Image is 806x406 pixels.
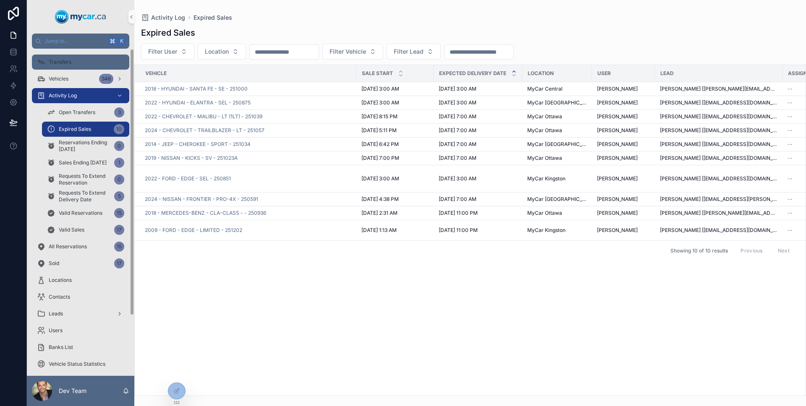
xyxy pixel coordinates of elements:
span: [PERSON_NAME] [[EMAIL_ADDRESS][PERSON_NAME][DOMAIN_NAME]] [660,196,777,203]
span: Users [49,327,63,334]
span: Vehicle Status Statistics [49,361,105,367]
a: 2019 - NISSAN - KICKS - SV - 251023A [145,155,238,161]
span: [PERSON_NAME] [597,86,638,92]
span: [DATE] 7:00 AM [439,196,476,203]
span: [DATE] 7:00 AM [439,127,476,134]
span: [PERSON_NAME] [[PERSON_NAME][EMAIL_ADDRESS][DOMAIN_NAME]] [660,86,777,92]
div: 15 [114,208,124,218]
span: MyCar [GEOGRAPHIC_DATA] [527,141,587,148]
span: -- [788,227,793,234]
h1: Expired Sales [141,27,195,39]
button: Select Button [387,44,441,60]
span: Location [205,47,229,56]
span: [DATE] 4:38 PM [361,196,399,203]
a: Requests To Extend Delivery Date5 [42,189,129,204]
span: Filter Vehicle [330,47,366,56]
a: Sold17 [32,256,129,271]
span: [DATE] 3:00 AM [361,86,399,92]
span: 2014 - JEEP - CHEROKEE - SPORT - 251034 [145,141,251,148]
span: [PERSON_NAME] [[EMAIL_ADDRESS][DOMAIN_NAME]] [660,99,777,106]
span: MyCar Kingston [527,175,565,182]
span: User [597,70,611,77]
span: Reservations Ending [DATE] [59,139,111,153]
span: Open Transfers [59,109,95,116]
div: scrollable content [27,49,134,376]
span: Lead [660,70,674,77]
a: Banks List [32,340,129,355]
span: Vehicle [145,70,167,77]
a: Contacts [32,289,129,304]
span: [PERSON_NAME] [[EMAIL_ADDRESS][DOMAIN_NAME]] [660,227,777,234]
a: Valid Sales17 [42,222,129,237]
span: [DATE] 3:00 AM [361,175,399,182]
span: [DATE] 3:00 AM [439,86,476,92]
span: [DATE] 11:00 PM [439,227,478,234]
div: 0 [114,174,124,185]
a: Expired Sales [194,13,232,22]
span: Valid Sales [59,226,84,233]
span: [DATE] 3:00 AM [439,99,476,106]
a: Locations [32,273,129,288]
span: -- [788,175,793,182]
a: Expired Sales10 [42,122,129,137]
span: 2018 - MERCEDES-BENZ - CLA-CLASS - - 250936 [145,210,266,216]
button: Jump to...K [32,34,129,49]
span: -- [788,141,793,148]
span: Sold [49,260,59,267]
span: [PERSON_NAME] [597,99,638,106]
span: [DATE] 3:00 AM [361,99,399,106]
span: Expired Sales [59,126,91,133]
div: 3 [114,107,124,117]
span: MyCar [GEOGRAPHIC_DATA] [527,196,587,203]
span: MyCar Ottawa [527,113,562,120]
div: 17 [114,225,124,235]
a: 2009 - FORD - EDGE - LIMITED - 251202 [145,227,242,234]
div: 348 [99,74,113,84]
span: Jump to... [45,38,105,44]
span: Contacts [49,294,70,300]
span: [PERSON_NAME] [[EMAIL_ADDRESS][DOMAIN_NAME]] [660,113,777,120]
img: App logo [55,10,106,23]
a: Transfers [32,55,129,70]
span: MyCar Central [527,86,563,92]
span: -- [788,155,793,161]
span: [DATE] 7:00 AM [439,141,476,148]
span: [DATE] 6:42 PM [361,141,399,148]
a: 2024 - CHEVROLET - TRAILBLAZER - LT - 251057 [145,127,264,134]
span: -- [788,86,793,92]
span: -- [788,196,793,203]
span: [DATE] 7:00 AM [439,155,476,161]
a: Vehicles348 [32,71,129,86]
span: [DATE] 5:11 PM [361,127,397,134]
span: -- [788,99,793,106]
span: [PERSON_NAME] [[EMAIL_ADDRESS][DOMAIN_NAME]] [660,127,777,134]
span: Sale Start [362,70,393,77]
span: [PERSON_NAME] [[EMAIL_ADDRESS][DOMAIN_NAME]] [660,141,777,148]
a: Activity Log [141,13,185,22]
a: 2022 - FORD - EDGE - SEL - 250851 [145,175,231,182]
a: Activity Log [32,88,129,103]
span: [PERSON_NAME] [[EMAIL_ADDRESS][DOMAIN_NAME]] [660,175,777,182]
span: Expected Delivery Date [439,70,506,77]
a: Reservations Ending [DATE]0 [42,138,129,154]
a: 2018 - HYUNDAI - SANTA FE - SE - 251000 [145,86,248,92]
button: Select Button [198,44,246,60]
span: [PERSON_NAME] [[PERSON_NAME][EMAIL_ADDRESS][PERSON_NAME][DOMAIN_NAME]] [660,210,777,216]
span: Locations [49,277,72,284]
div: 15 [114,242,124,252]
span: MyCar Ottawa [527,210,562,216]
span: [PERSON_NAME] [597,141,638,148]
span: 2022 - HYUNDAI - ELANTRA - SEL - 250875 [145,99,251,106]
button: Select Button [141,44,194,60]
a: Valid Reservations15 [42,206,129,221]
span: -- [788,210,793,216]
a: All Reservations15 [32,239,129,254]
span: Leads [49,310,63,317]
span: MyCar [GEOGRAPHIC_DATA] [527,99,587,106]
